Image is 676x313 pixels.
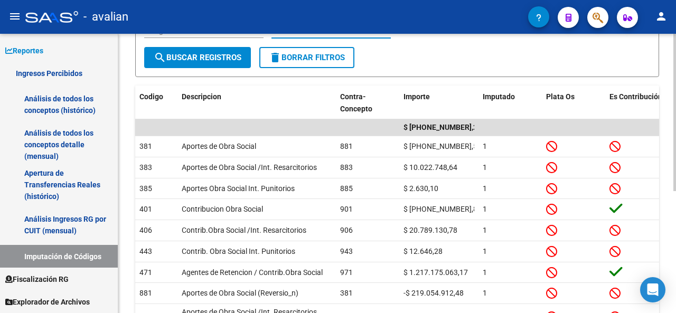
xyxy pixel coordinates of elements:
[340,226,353,234] span: 906
[340,289,353,297] span: 381
[340,184,353,193] span: 885
[403,247,443,255] span: $ 12.646,28
[403,142,482,150] span: $ [PHONE_NUMBER],51
[478,86,542,120] datatable-header-cell: Imputado
[483,289,487,297] span: 1
[483,205,487,213] span: 1
[177,86,336,120] datatable-header-cell: Descripcion
[403,205,482,213] span: $ [PHONE_NUMBER],87
[340,163,353,172] span: 883
[154,53,241,62] span: Buscar Registros
[182,92,221,101] span: Descripcion
[182,268,323,277] span: Agentes de Retencion / Contrib.Obra Social
[182,184,295,193] span: Aportes Obra Social Int. Punitorios
[139,268,152,277] span: 471
[182,226,306,234] span: Contrib.Obra Social /Int. Resarcitorios
[8,10,21,23] mat-icon: menu
[154,51,166,64] mat-icon: search
[135,86,177,120] datatable-header-cell: Codigo
[182,247,295,255] span: Contrib. Obra Social Int. Punitorios
[542,86,605,120] datatable-header-cell: Plata Os
[605,86,669,120] datatable-header-cell: Es Contribución
[269,53,345,62] span: Borrar Filtros
[340,92,372,113] span: Contra-Concepto
[483,226,487,234] span: 1
[139,205,152,213] span: 401
[609,92,662,101] span: Es Contribución
[5,296,90,308] span: Explorador de Archivos
[144,47,251,68] button: Buscar Registros
[403,163,457,172] span: $ 10.022.748,64
[483,184,487,193] span: 1
[139,184,152,193] span: 385
[139,142,152,150] span: 381
[182,205,263,213] span: Contribucion Obra Social
[259,47,354,68] button: Borrar Filtros
[182,142,256,150] span: Aportes de Obra Social
[403,123,482,131] span: $ 51.810.018.330,26
[483,247,487,255] span: 1
[336,86,399,120] datatable-header-cell: Contra-Concepto
[340,268,353,277] span: 971
[403,184,438,193] span: $ 2.630,10
[139,226,152,234] span: 406
[139,163,152,172] span: 383
[483,142,487,150] span: 1
[403,289,464,297] span: -$ 219.054.912,48
[182,289,298,297] span: Aportes de Obra Social (Reversio_n)
[139,247,152,255] span: 443
[340,205,353,213] span: 901
[403,92,430,101] span: Importe
[483,92,515,101] span: Imputado
[139,289,152,297] span: 881
[139,92,163,101] span: Codigo
[5,45,43,56] span: Reportes
[340,142,353,150] span: 881
[269,51,281,64] mat-icon: delete
[483,268,487,277] span: 1
[83,5,128,29] span: - avalian
[483,163,487,172] span: 1
[403,226,457,234] span: $ 20.789.130,78
[340,247,353,255] span: 943
[5,273,69,285] span: Fiscalización RG
[546,92,575,101] span: Plata Os
[399,86,478,120] datatable-header-cell: Importe
[655,10,668,23] mat-icon: person
[640,277,665,302] div: Open Intercom Messenger
[182,163,317,172] span: Aportes de Obra Social /Int. Resarcitorios
[403,268,468,277] span: $ 1.217.175.063,17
